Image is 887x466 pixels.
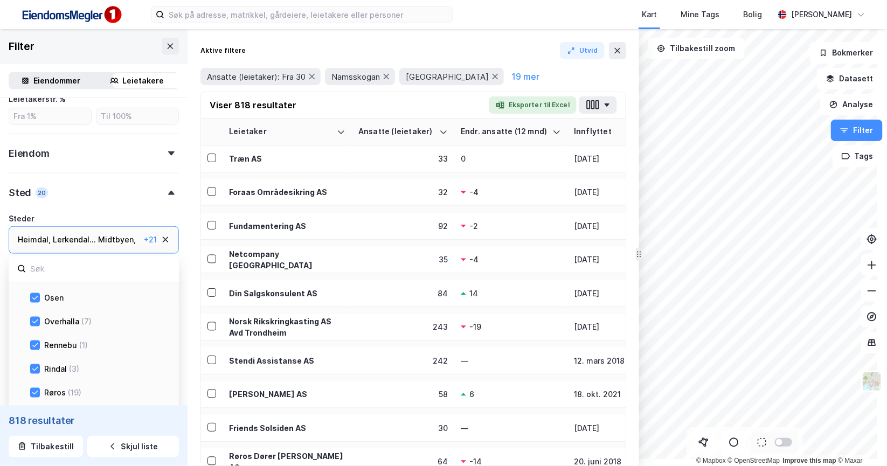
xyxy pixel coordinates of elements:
[461,153,561,164] div: 0
[406,72,489,82] span: [GEOGRAPHIC_DATA]
[469,322,481,333] div: -19
[820,94,883,115] button: Analyse
[833,145,883,167] button: Tags
[648,38,745,59] button: Tilbakestill zoom
[469,187,479,198] div: -4
[862,371,882,392] img: Z
[831,120,883,141] button: Filter
[229,248,345,271] div: Netcompany [GEOGRAPHIC_DATA]
[469,389,474,400] div: 6
[574,355,636,366] div: 12. mars 2018
[783,457,836,464] a: Improve this map
[574,153,636,164] div: [DATE]
[229,355,345,366] div: Stendi Assistanse AS
[9,186,31,199] div: Sted
[144,233,157,246] div: + 21
[358,355,448,366] div: 242
[358,389,448,400] div: 58
[229,288,345,299] div: Din Salgskonsulent AS
[728,457,780,464] a: OpenStreetMap
[574,127,623,137] div: Innflyttet
[469,220,478,232] div: -2
[9,436,83,457] button: Tilbakestill
[743,8,762,21] div: Bolig
[9,147,50,160] div: Eiendom
[229,187,345,198] div: Foraas Områdesikring AS
[87,436,179,457] button: Skjul liste
[96,108,178,124] input: Til 100%
[53,233,96,246] div: Lerkendal ...
[833,414,887,466] iframe: Chat Widget
[9,38,34,55] div: Filter
[461,127,548,137] div: Endr. ansatte (12 mnd)
[508,69,543,84] button: 19 mer
[469,288,478,299] div: 14
[358,220,448,232] div: 92
[642,8,657,21] div: Kart
[229,153,345,164] div: Træn AS
[98,233,136,246] div: Midtbyen ,
[696,457,726,464] a: Mapbox
[164,6,452,23] input: Søk på adresse, matrikkel, gårdeiere, leietakere eller personer
[36,187,48,198] div: 20
[207,72,306,82] span: Ansatte (leietaker): Fra 30
[123,74,164,87] div: Leietakere
[9,414,179,427] div: 818 resultater
[229,422,345,434] div: Friends Solsiden AS
[358,254,448,266] div: 35
[358,288,448,299] div: 84
[331,72,380,82] span: Namsskogan
[681,8,719,21] div: Mine Tags
[461,422,561,434] div: —
[210,99,296,112] div: Viser 818 resultater
[791,8,853,21] div: [PERSON_NAME]
[18,233,51,246] div: Heimdal ,
[574,422,636,434] div: [DATE]
[358,153,448,164] div: 33
[358,187,448,198] div: 32
[817,68,883,89] button: Datasett
[833,414,887,466] div: Kontrollprogram for chat
[200,46,246,55] div: Aktive filtere
[229,220,345,232] div: Fundamentering AS
[229,127,332,137] div: Leietaker
[358,127,435,137] div: Ansatte (leietaker)
[574,322,636,333] div: [DATE]
[574,389,636,400] div: 18. okt. 2021
[229,316,345,338] div: Norsk Rikskringkasting AS Avd Trondheim
[574,187,636,198] div: [DATE]
[461,355,561,366] div: —
[17,3,125,27] img: F4PB6Px+NJ5v8B7XTbfpPpyloAAAAASUVORK5CYII=
[358,322,448,333] div: 243
[574,220,636,232] div: [DATE]
[9,108,91,124] input: Fra 1%
[560,42,605,59] button: Utvid
[34,74,81,87] div: Eiendommer
[358,422,448,434] div: 30
[9,212,34,225] div: Steder
[9,93,66,106] div: Leietakerstr. %
[469,254,479,266] div: -4
[810,42,883,64] button: Bokmerker
[574,288,636,299] div: [DATE]
[229,389,345,400] div: [PERSON_NAME] AS
[489,96,577,114] button: Eksporter til Excel
[574,254,636,266] div: [DATE]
